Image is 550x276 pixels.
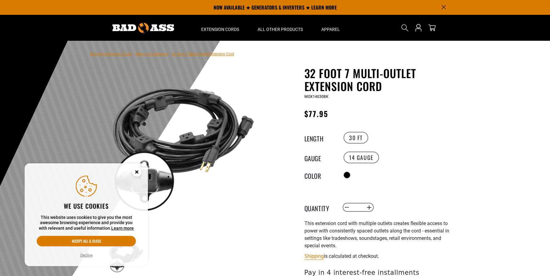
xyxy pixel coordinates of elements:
[90,52,132,56] a: Bad Ass Extension Cords
[304,203,335,211] label: Quantity
[321,27,340,32] span: Apparel
[37,215,136,231] p: This website uses cookies to give you the most awesome browsing experience and provide you with r...
[37,236,136,246] button: Accept all & close
[312,15,349,41] summary: Apparel
[304,108,328,119] span: $77.95
[136,52,168,56] a: Return to Collection
[25,163,148,266] aside: Cookie Consent
[400,23,410,33] summary: Search
[304,252,455,260] div: is calculated at checkout.
[133,52,134,56] span: ›
[304,94,328,99] span: MOX14030BK
[344,152,379,163] label: 14 Gauge
[112,23,174,33] img: Bad Ass Extension Cords
[258,27,303,32] span: All Other Products
[169,52,171,56] span: ›
[37,202,136,210] h2: We use cookies
[111,226,134,231] a: Learn more
[90,50,234,57] nav: breadcrumbs
[192,15,248,41] summary: Extension Cords
[304,134,335,142] legend: Length
[108,68,257,217] img: black
[172,52,234,56] span: 32 Foot 7 Multi-Outlet Extension Cord
[304,153,335,161] legend: Gauge
[304,67,455,93] h1: 32 Foot 7 Multi-Outlet Extension Cord
[304,220,449,249] span: This extension cord with multiple outlets creates flexible access to power with consistently spac...
[79,252,94,258] button: Decline
[304,171,335,179] legend: Color
[344,132,368,144] label: 30 FT
[248,15,312,41] summary: All Other Products
[304,253,324,259] a: Shipping
[201,27,239,32] span: Extension Cords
